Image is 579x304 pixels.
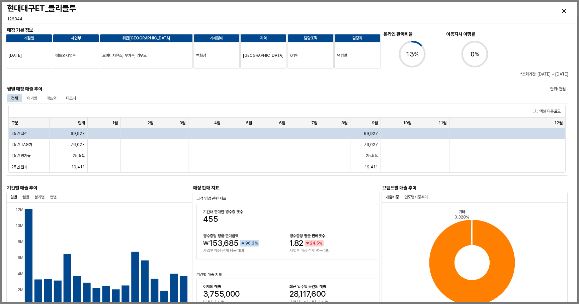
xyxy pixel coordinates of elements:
span: 76,027 [364,142,378,147]
span: . [315,241,316,246]
h3: 현대대구ET_클리클루 [7,4,429,13]
span: 3월 [179,120,185,126]
div: 월별 [22,193,29,201]
p: *조회기간: [DATE] ~ [DATE] [428,71,568,77]
div: 기간내 판매한 영수증 갯수 [203,209,299,214]
strong: 개점일 [24,36,34,40]
div: 분기별 [34,193,45,201]
span: 25년 원가율 [11,153,31,158]
p: 고객 영업 관련 지표 [196,195,300,201]
div: 에뜨와 [43,94,61,102]
p: 단위: 천원 [477,86,566,92]
strong: 취급[GEOGRAPHIC_DATA] [122,36,170,40]
span: 12월 [554,120,563,126]
div: 최근 일주일 동안의 매출 [289,284,370,289]
div: 디즈니 [66,94,76,102]
span: 19,411 [364,164,378,170]
span: 7월 [311,120,317,126]
strong: 담당조직 [304,36,317,40]
button: 엑셀 다운로드 [531,107,563,115]
div: 연별 [47,193,57,201]
text: 13 [406,50,419,58]
div: 연별 [50,193,57,201]
span: 구분 [11,120,18,126]
strong: 지역 [260,36,267,40]
span: 96 [245,241,251,246]
span: 76,027 [71,142,85,147]
span: 25.5% [73,153,85,158]
div: 아가방 [27,94,37,102]
p: 126844 [7,16,144,22]
p: [GEOGRAPHIC_DATA] [243,52,284,58]
h6: 기간별 매출 추이 [7,185,98,191]
div: 연도별비중추이 [404,193,428,201]
span: 2월 [147,120,153,126]
span: 11월 [438,120,446,126]
p: 에뜨와사업부 [56,52,96,58]
div: 매출비중 [386,193,399,201]
span: 000 [226,289,240,299]
div: [DATE] ~ [DATE] 기준 [289,299,370,304]
span: ₩ [203,240,209,246]
div: 월별 [20,193,32,201]
span: 28 [289,289,298,299]
span: 4월 [214,120,220,126]
span: 25.5% [366,153,378,158]
span: 69,927 [364,131,378,136]
div: 영수증당 평균 판매갯수 [289,233,370,239]
h6: 이동지시 이행률 [446,31,503,37]
p: 오비디자인스, 부가부, 리우드 [102,52,190,58]
span: 25년 TAG가 [11,142,32,147]
div: 아가방 [23,94,41,102]
p: 기간별 매출 지표 [196,272,300,278]
span: 1.82 [289,239,303,247]
span: . [251,241,252,246]
div: 매출비중 [386,193,402,201]
span: 82 [294,238,303,248]
div: 전체 [11,94,18,102]
div: 에뜨와 [47,94,57,102]
tspan: % [414,51,419,57]
div: [DATE] 기준 [203,299,284,304]
h6: 매장 기본 정보 [7,27,333,33]
span: 455 [203,215,218,223]
div: 디즈니 [62,94,80,102]
div: 영수증당 평균 판매금액 [203,233,284,239]
span: 600 [311,289,326,299]
div: 분기별 [32,193,47,201]
span: 117 [300,289,310,299]
div: 어제의 매출 [203,284,284,289]
span: 25년 실적 [11,131,27,136]
strong: 담당자 [352,36,362,40]
div: 연도별비중추이 [402,193,428,201]
h6: 브랜드별 매출 추이 [382,185,567,191]
button: Close [556,3,572,19]
span: , [222,238,224,248]
span: 69,927 [71,131,85,136]
p: [DATE] [9,52,50,58]
p: 백화점 [196,52,237,58]
div: 사업부 매장 전체 평균 대비 [289,248,370,253]
span: 28,117,600 [289,290,326,298]
span: 3 [203,289,208,299]
strong: 사업부 [71,36,81,40]
h6: 온라인 판매비율 [384,31,441,37]
h6: 매장 판매 지표 [193,185,381,191]
span: , [224,289,226,299]
span: 685 [224,238,239,248]
p: 01팀 [290,52,331,58]
span: 5월 [246,120,252,126]
span: 25년 원가 [11,164,27,170]
span: 1 [289,238,293,248]
span: 9월 [372,120,378,126]
span: , [298,289,300,299]
span: up 96.3% positive trend [241,240,258,247]
span: , [208,289,210,299]
span: 153 [209,238,222,248]
h6: 월별 매장 매출 추이 [7,86,145,92]
span: 5 [316,241,319,246]
span: 3,755,000 [203,290,240,298]
div: 전체 [7,94,22,102]
span: . [293,238,294,248]
span: 1월 [112,120,118,126]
